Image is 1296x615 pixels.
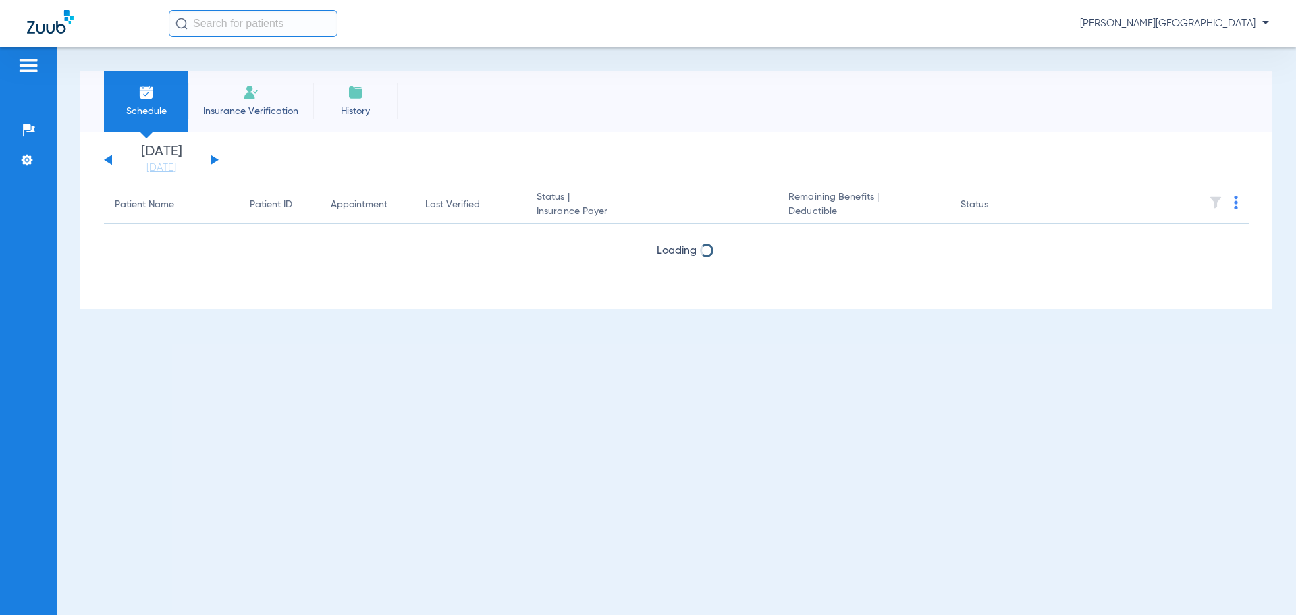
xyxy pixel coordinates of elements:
[138,84,155,101] img: Schedule
[657,246,697,257] span: Loading
[169,10,337,37] input: Search for patients
[250,198,309,212] div: Patient ID
[331,198,387,212] div: Appointment
[115,198,228,212] div: Patient Name
[175,18,188,30] img: Search Icon
[331,198,404,212] div: Appointment
[1209,196,1222,209] img: filter.svg
[537,205,767,219] span: Insurance Payer
[788,205,938,219] span: Deductible
[114,105,178,118] span: Schedule
[1080,17,1269,30] span: [PERSON_NAME][GEOGRAPHIC_DATA]
[1234,196,1238,209] img: group-dot-blue.svg
[121,145,202,175] li: [DATE]
[526,186,778,224] th: Status |
[425,198,515,212] div: Last Verified
[950,186,1041,224] th: Status
[778,186,949,224] th: Remaining Benefits |
[18,57,39,74] img: hamburger-icon
[243,84,259,101] img: Manual Insurance Verification
[250,198,292,212] div: Patient ID
[198,105,303,118] span: Insurance Verification
[115,198,174,212] div: Patient Name
[323,105,387,118] span: History
[425,198,480,212] div: Last Verified
[348,84,364,101] img: History
[27,10,74,34] img: Zuub Logo
[121,161,202,175] a: [DATE]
